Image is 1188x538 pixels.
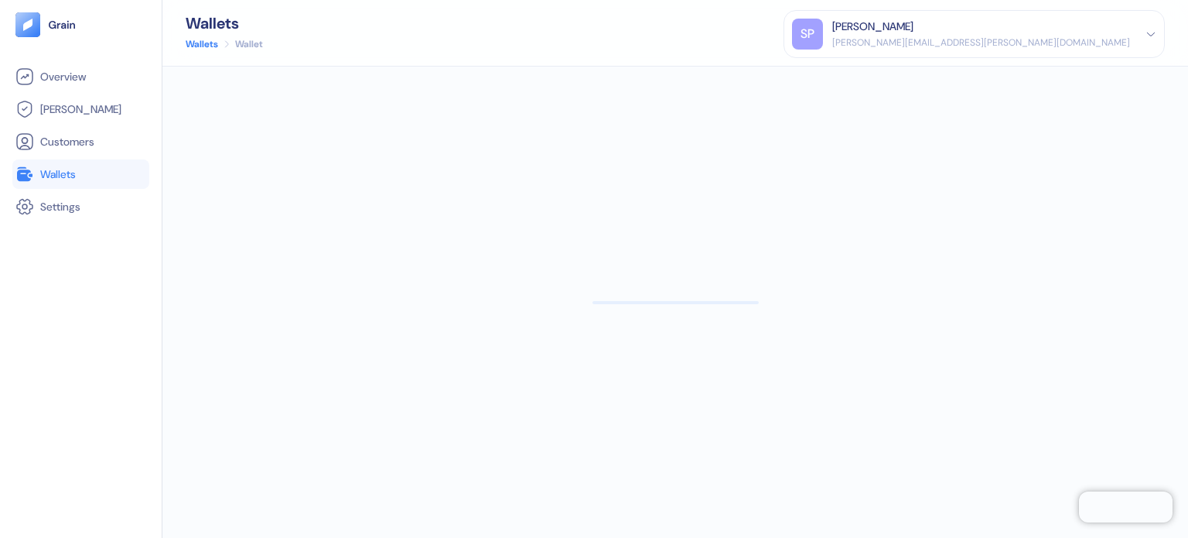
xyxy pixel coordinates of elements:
div: Wallets [186,15,263,31]
a: Wallets [186,37,218,51]
span: Customers [40,134,94,149]
iframe: Chatra live chat [1079,492,1173,523]
div: [PERSON_NAME] [832,19,913,35]
div: SP [792,19,823,50]
span: Settings [40,199,80,214]
a: Wallets [15,165,146,183]
div: [PERSON_NAME][EMAIL_ADDRESS][PERSON_NAME][DOMAIN_NAME] [832,36,1130,50]
a: [PERSON_NAME] [15,100,146,118]
span: [PERSON_NAME] [40,101,121,117]
img: logo-tablet-V2.svg [15,12,40,37]
span: Wallets [40,166,76,182]
a: Settings [15,197,146,216]
a: Customers [15,132,146,151]
img: logo [48,19,77,30]
span: Overview [40,69,86,84]
a: Overview [15,67,146,86]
